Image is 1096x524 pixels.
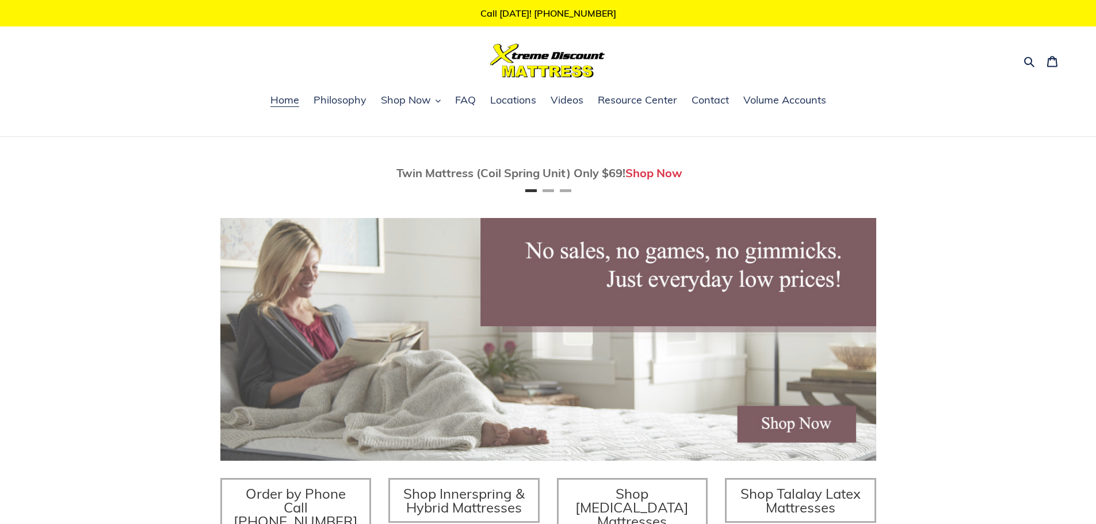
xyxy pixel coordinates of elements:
a: Shop Innerspring & Hybrid Mattresses [388,478,540,523]
a: Philosophy [308,92,372,109]
span: Contact [692,93,729,107]
a: FAQ [449,92,482,109]
button: Page 3 [560,189,571,192]
span: Shop Innerspring & Hybrid Mattresses [403,485,525,516]
button: Page 2 [543,189,554,192]
a: Locations [484,92,542,109]
span: Philosophy [314,93,366,107]
span: Twin Mattress (Coil Spring Unit) Only $69! [396,166,625,180]
button: Shop Now [375,92,446,109]
span: Locations [490,93,536,107]
a: Contact [686,92,735,109]
a: Home [265,92,305,109]
a: Shop Talalay Latex Mattresses [725,478,876,523]
a: Resource Center [592,92,683,109]
img: herobannermay2022-1652879215306_1200x.jpg [220,218,876,461]
span: Videos [551,93,583,107]
span: Shop Talalay Latex Mattresses [740,485,861,516]
a: Videos [545,92,589,109]
button: Page 1 [525,189,537,192]
a: Shop Now [625,166,682,180]
span: Resource Center [598,93,677,107]
span: FAQ [455,93,476,107]
span: Volume Accounts [743,93,826,107]
a: Volume Accounts [738,92,832,109]
span: Shop Now [381,93,431,107]
img: Xtreme Discount Mattress [490,44,605,78]
span: Home [270,93,299,107]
